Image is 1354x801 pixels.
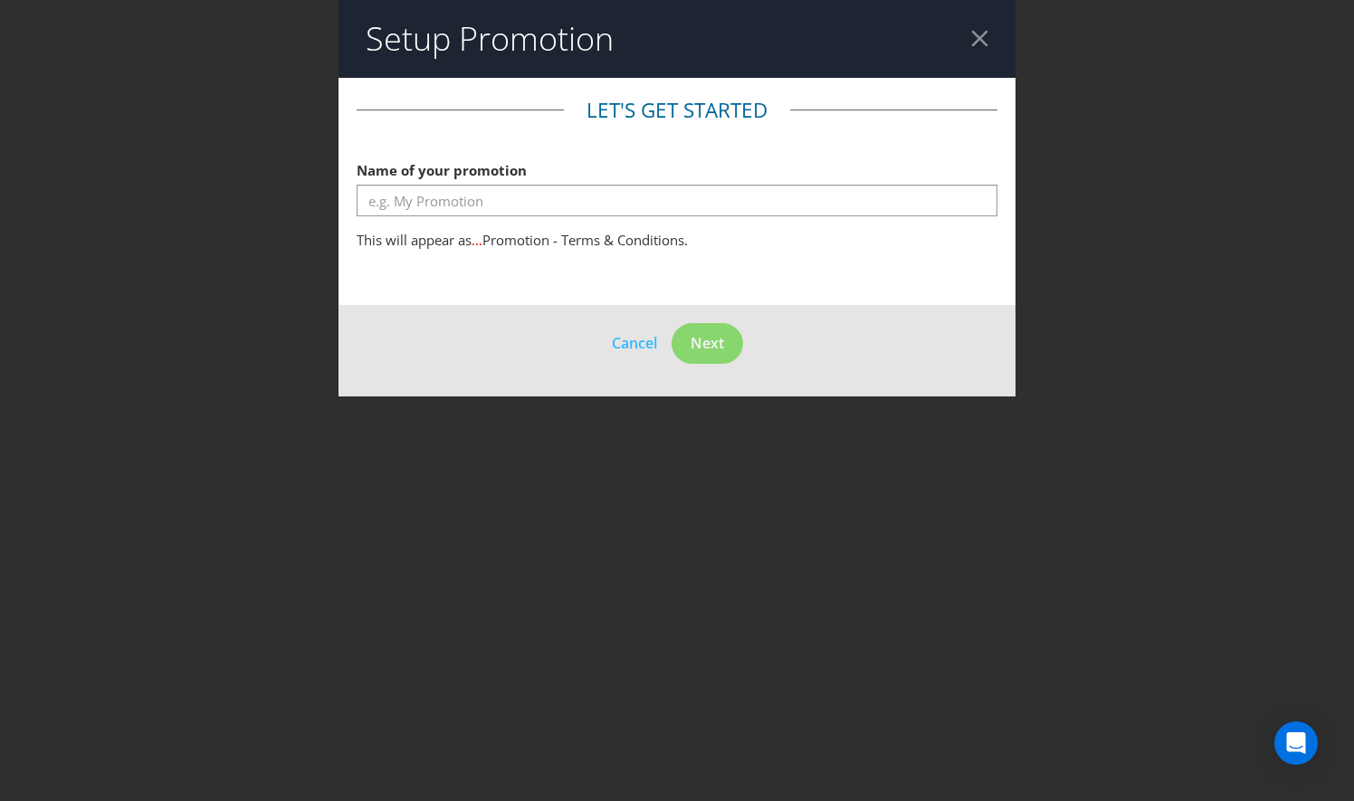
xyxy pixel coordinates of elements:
span: ... [472,231,482,249]
button: Next [672,323,743,364]
legend: Let's get started [564,96,790,125]
span: Next [691,333,724,353]
button: Cancel [611,331,658,355]
div: Open Intercom Messenger [1274,721,1318,765]
span: Cancel [612,333,657,353]
h2: Setup Promotion [366,21,614,57]
span: This will appear as [357,231,472,249]
span: Promotion - Terms & Conditions. [482,231,688,249]
span: Name of your promotion [357,161,527,179]
input: e.g. My Promotion [357,185,997,216]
